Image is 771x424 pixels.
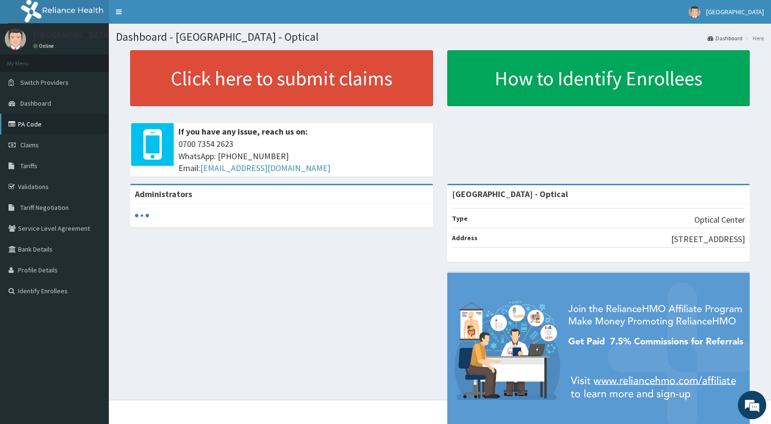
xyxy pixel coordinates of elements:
[20,162,37,170] span: Tariffs
[5,28,26,50] img: User Image
[116,31,764,43] h1: Dashboard - [GEOGRAPHIC_DATA] - Optical
[452,234,478,242] b: Address
[130,50,433,106] a: Click here to submit claims
[20,141,39,149] span: Claims
[447,50,750,106] a: How to Identify Enrollees
[33,43,56,49] a: Online
[200,162,330,173] a: [EMAIL_ADDRESS][DOMAIN_NAME]
[452,214,468,223] b: Type
[178,126,308,137] b: If you have any issue, reach us on:
[33,31,111,39] p: [GEOGRAPHIC_DATA]
[20,99,51,108] span: Dashboard
[689,6,700,18] img: User Image
[744,34,764,42] li: Here
[20,78,69,87] span: Switch Providers
[708,34,743,42] a: Dashboard
[135,189,192,199] b: Administrators
[20,203,69,212] span: Tariff Negotiation
[135,208,149,223] svg: audio-loading
[671,233,745,245] p: [STREET_ADDRESS]
[706,8,764,16] span: [GEOGRAPHIC_DATA]
[178,138,428,174] span: 0700 7354 2623 WhatsApp: [PHONE_NUMBER] Email:
[452,189,568,199] strong: [GEOGRAPHIC_DATA] - Optical
[694,214,745,226] p: Optical Center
